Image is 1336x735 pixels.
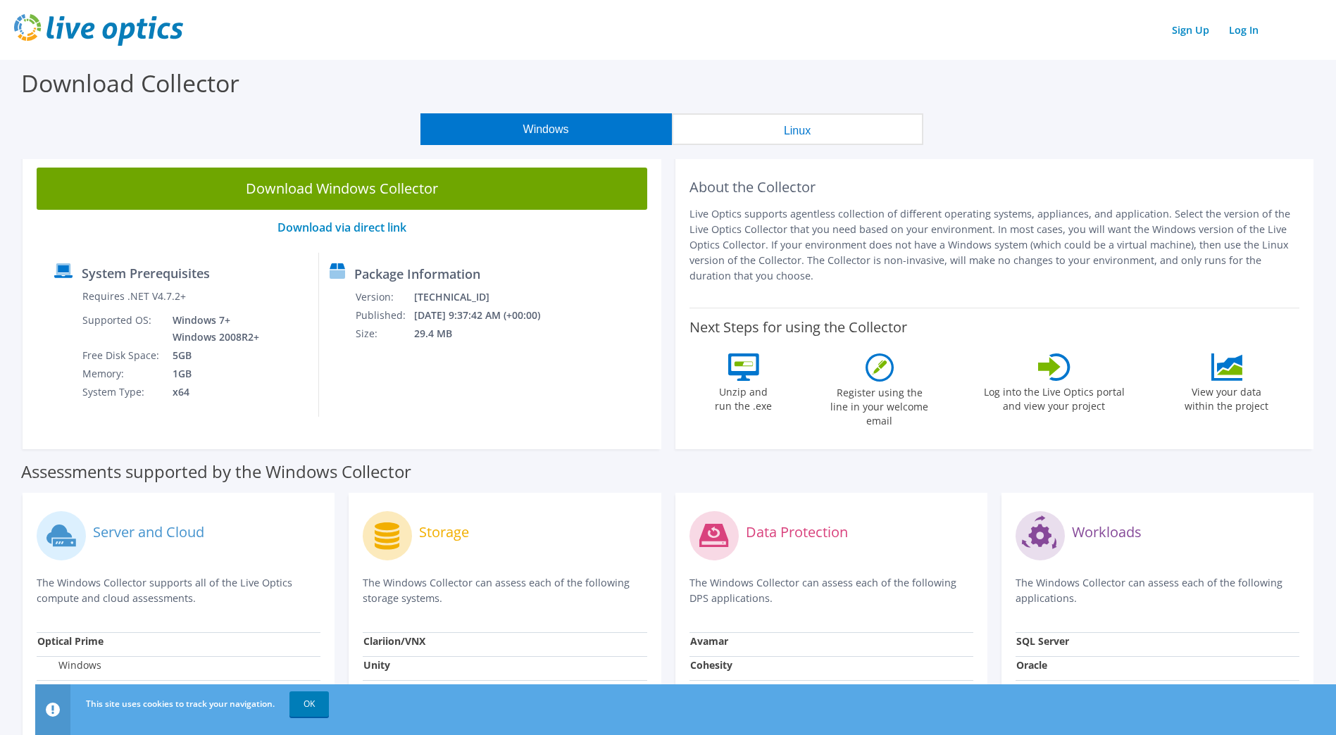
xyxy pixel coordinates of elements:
td: 1GB [162,365,262,383]
p: The Windows Collector supports all of the Live Optics compute and cloud assessments. [37,575,320,606]
label: Requires .NET V4.7.2+ [82,289,186,303]
td: System Type: [82,383,162,401]
label: Storage [419,525,469,539]
p: The Windows Collector can assess each of the following DPS applications. [689,575,973,606]
strong: Avamar [690,634,728,648]
td: Memory: [82,365,162,383]
label: Register using the line in your welcome email [827,382,932,428]
td: Size: [355,325,413,343]
label: Package Information [354,267,480,281]
strong: Oracle [1016,658,1047,672]
a: Download Windows Collector [37,168,647,210]
strong: PowerStore [363,682,420,696]
label: Workloads [1072,525,1142,539]
strong: SQL Server [1016,634,1069,648]
p: Live Optics supports agentless collection of different operating systems, appliances, and applica... [689,206,1300,284]
img: live_optics_svg.svg [14,14,183,46]
h2: About the Collector [689,179,1300,196]
label: Download Collector [21,67,239,99]
span: This site uses cookies to track your navigation. [86,698,275,710]
td: [TECHNICAL_ID] [413,288,559,306]
label: Log into the Live Optics portal and view your project [983,381,1125,413]
button: Windows [420,113,672,145]
button: Linux [672,113,923,145]
td: Supported OS: [82,311,162,346]
a: Download via direct link [277,220,406,235]
td: [DATE] 9:37:42 AM (+00:00) [413,306,559,325]
td: Free Disk Space: [82,346,162,365]
strong: Clariion/VNX [363,634,425,648]
label: Linux [37,682,84,696]
a: OK [289,691,329,717]
a: Log In [1222,20,1266,40]
td: 5GB [162,346,262,365]
td: 29.4 MB [413,325,559,343]
strong: Cohesity [690,658,732,672]
label: Next Steps for using the Collector [689,319,907,336]
p: The Windows Collector can assess each of the following storage systems. [363,575,647,606]
label: Server and Cloud [93,525,204,539]
td: Windows 7+ Windows 2008R2+ [162,311,262,346]
p: The Windows Collector can assess each of the following applications. [1016,575,1299,606]
strong: CommVault [690,682,748,696]
label: Data Protection [746,525,848,539]
td: x64 [162,383,262,401]
a: Sign Up [1165,20,1216,40]
td: Version: [355,288,413,306]
strong: Optical Prime [37,634,104,648]
label: View your data within the project [1176,381,1278,413]
label: System Prerequisites [82,266,210,280]
td: Published: [355,306,413,325]
label: Unzip and run the .exe [711,381,776,413]
label: Windows [37,658,101,672]
strong: Unity [363,658,390,672]
label: Assessments supported by the Windows Collector [21,465,411,479]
